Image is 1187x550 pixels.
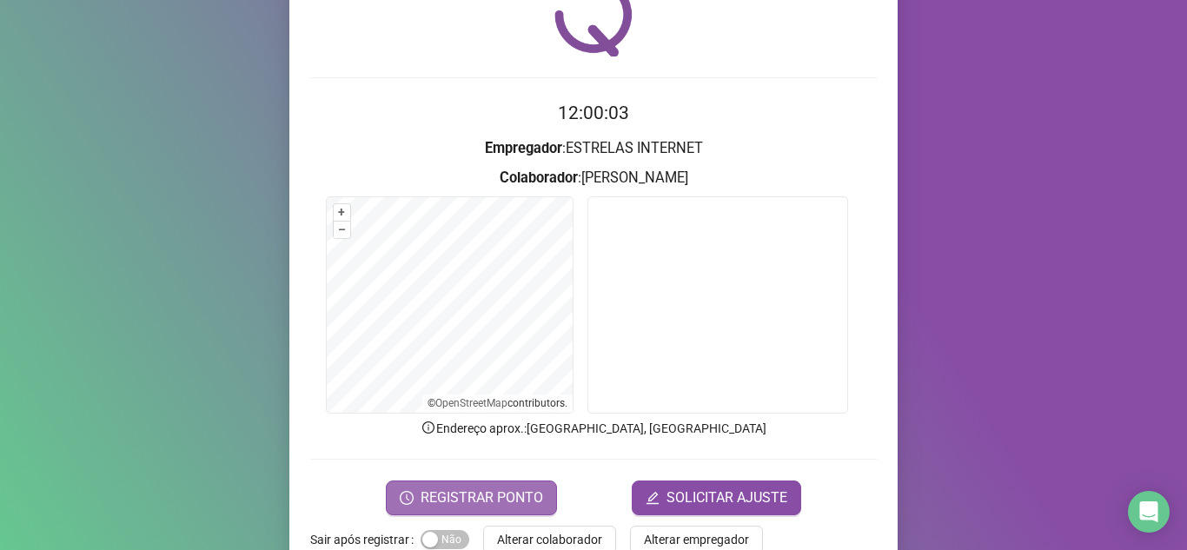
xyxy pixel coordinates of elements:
[400,491,414,505] span: clock-circle
[435,397,507,409] a: OpenStreetMap
[497,530,602,549] span: Alterar colaborador
[334,222,350,238] button: –
[334,204,350,221] button: +
[632,480,801,515] button: editSOLICITAR AJUSTE
[646,491,660,505] span: edit
[1128,491,1170,533] div: Open Intercom Messenger
[666,487,787,508] span: SOLICITAR AJUSTE
[386,480,557,515] button: REGISTRAR PONTO
[421,487,543,508] span: REGISTRAR PONTO
[310,137,877,160] h3: : ESTRELAS INTERNET
[310,419,877,438] p: Endereço aprox. : [GEOGRAPHIC_DATA], [GEOGRAPHIC_DATA]
[421,420,436,435] span: info-circle
[485,140,562,156] strong: Empregador
[644,530,749,549] span: Alterar empregador
[500,169,578,186] strong: Colaborador
[558,103,629,123] time: 12:00:03
[428,397,567,409] li: © contributors.
[310,167,877,189] h3: : [PERSON_NAME]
